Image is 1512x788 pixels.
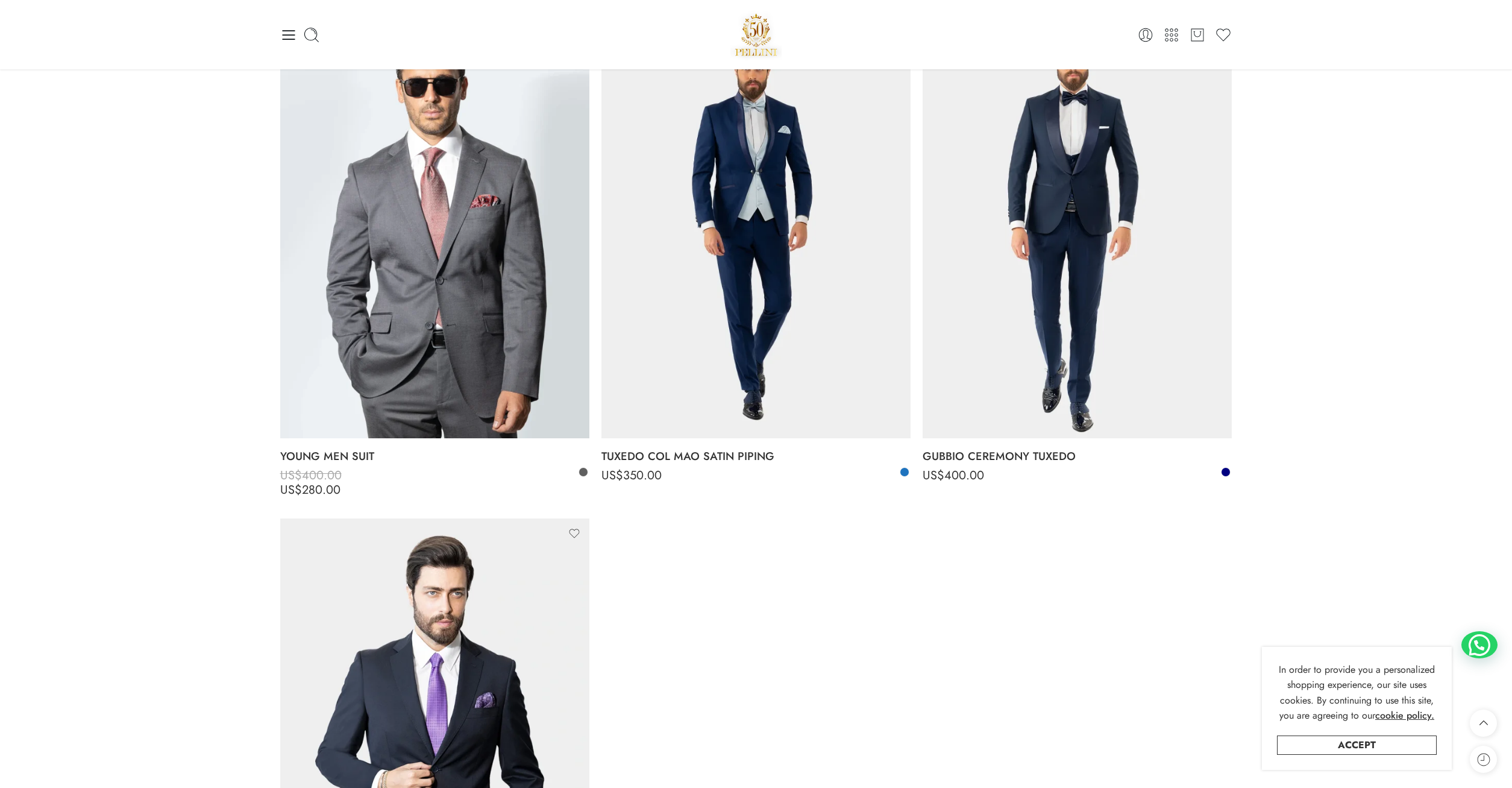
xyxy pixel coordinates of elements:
[730,9,782,60] a: Pellini -
[280,481,340,499] bdi: 280.00
[1279,663,1435,723] span: In order to provide you a personalized shopping experience, our site uses cookies. By continuing ...
[1220,467,1231,478] a: Navy
[923,467,984,484] bdi: 400.00
[1375,708,1434,723] a: cookie policy.
[730,9,782,60] img: Pellini
[923,467,944,484] span: US$
[578,467,589,478] a: Anthracite
[280,444,589,468] a: YOUNG MEN SUIT
[923,444,1232,468] a: GUBBIO CEREMONY TUXEDO
[601,444,911,468] a: TUXEDO COL MAO SATIN PIPING
[899,467,910,478] a: Blue
[280,467,342,484] bdi: 400.00
[601,467,662,484] bdi: 350.00
[1137,27,1154,43] a: Login / Register
[601,467,623,484] span: US$
[1277,736,1437,755] a: Accept
[1215,27,1232,43] a: Wishlist
[280,467,302,484] span: US$
[280,481,302,499] span: US$
[1189,27,1206,43] a: Cart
